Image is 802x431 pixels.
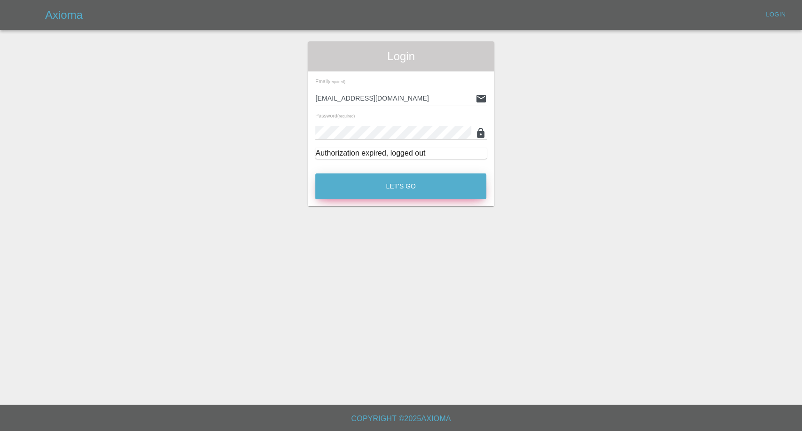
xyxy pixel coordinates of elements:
h5: Axioma [45,8,83,23]
a: Login [761,8,791,22]
h6: Copyright © 2025 Axioma [8,412,794,425]
span: Email [315,78,345,84]
small: (required) [337,114,355,118]
span: Password [315,113,355,118]
div: Authorization expired, logged out [315,148,486,159]
button: Let's Go [315,173,486,199]
span: Login [315,49,486,64]
small: (required) [328,80,345,84]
